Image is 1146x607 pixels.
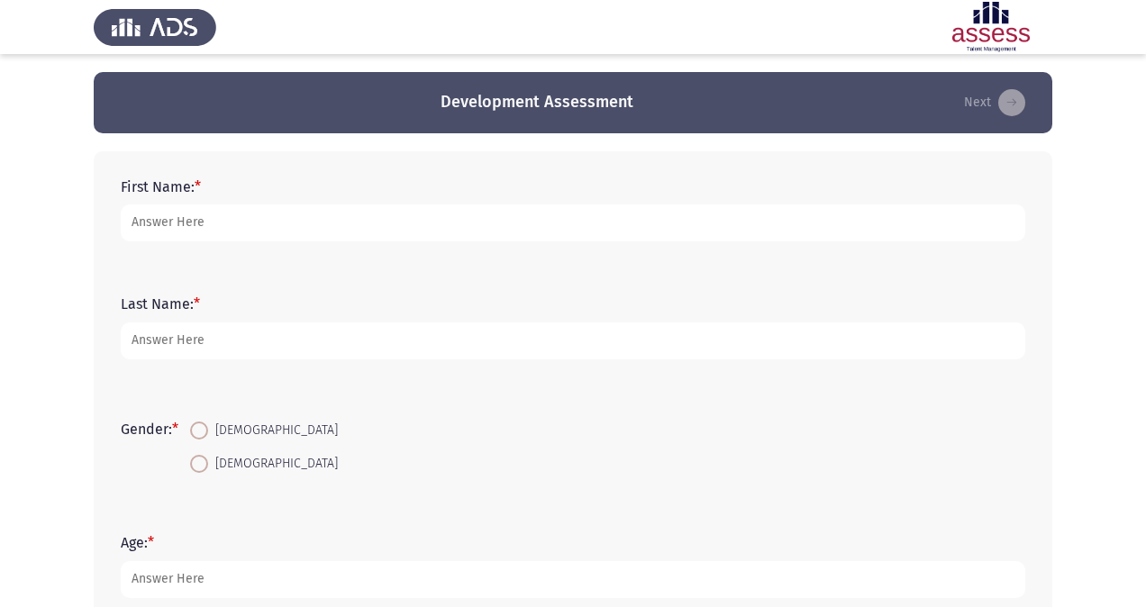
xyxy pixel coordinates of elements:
[208,420,338,441] span: [DEMOGRAPHIC_DATA]
[959,88,1031,117] button: load next page
[121,534,154,551] label: Age:
[94,2,216,52] img: Assess Talent Management logo
[930,2,1052,52] img: Assessment logo of Development Assessment R1 (EN)
[121,322,1025,359] input: add answer text
[441,91,633,113] h3: Development Assessment
[121,421,178,438] label: Gender:
[208,453,338,475] span: [DEMOGRAPHIC_DATA]
[121,561,1025,598] input: add answer text
[121,178,201,195] label: First Name:
[121,204,1025,241] input: add answer text
[121,295,200,313] label: Last Name:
